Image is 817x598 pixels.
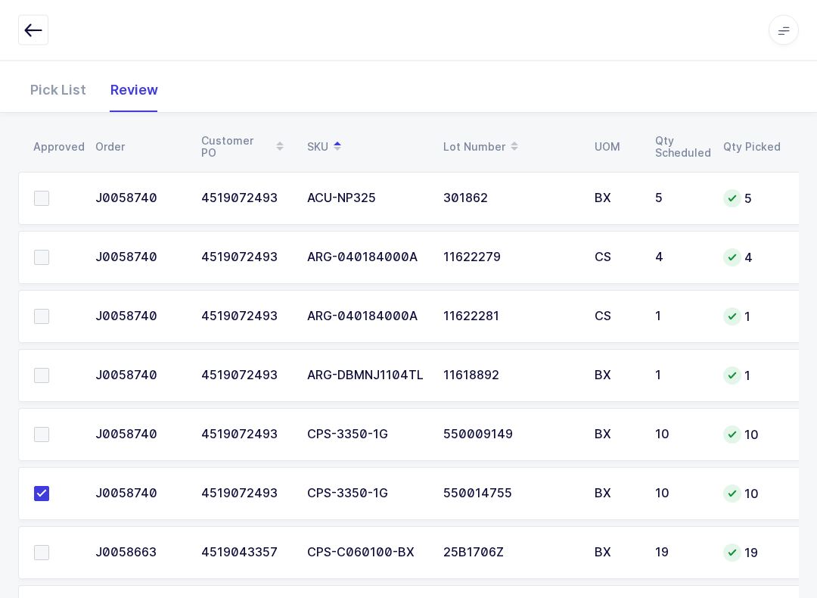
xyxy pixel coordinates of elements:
[723,249,781,267] div: 4
[98,69,170,113] div: Review
[95,428,183,442] div: J0058740
[95,487,183,501] div: J0058740
[201,547,289,560] div: 4519043357
[18,69,98,113] div: Pick List
[655,251,705,265] div: 4
[655,547,705,560] div: 19
[95,251,183,265] div: J0058740
[595,310,637,324] div: CS
[655,310,705,324] div: 1
[307,310,425,324] div: ARG-040184000A
[595,142,637,154] div: UOM
[723,544,781,562] div: 19
[655,428,705,442] div: 10
[595,192,637,206] div: BX
[201,192,289,206] div: 4519072493
[201,369,289,383] div: 4519072493
[655,192,705,206] div: 5
[443,192,576,206] div: 301862
[201,428,289,442] div: 4519072493
[655,135,705,160] div: Qty Scheduled
[443,310,576,324] div: 11622281
[307,428,425,442] div: CPS-3350-1G
[201,251,289,265] div: 4519072493
[95,192,183,206] div: J0058740
[723,190,781,208] div: 5
[307,135,425,160] div: SKU
[307,251,425,265] div: ARG-040184000A
[595,369,637,383] div: BX
[443,547,576,560] div: 25B1706Z
[307,369,425,383] div: ARG-DBMNJ1104TL
[95,547,183,560] div: J0058663
[443,369,576,383] div: 11618892
[307,192,425,206] div: ACU-NP325
[95,369,183,383] div: J0058740
[595,487,637,501] div: BX
[201,135,289,160] div: Customer PO
[723,426,781,444] div: 10
[723,367,781,385] div: 1
[723,142,781,154] div: Qty Picked
[307,487,425,501] div: CPS-3350-1G
[595,428,637,442] div: BX
[443,135,576,160] div: Lot Number
[595,251,637,265] div: CS
[595,547,637,560] div: BX
[655,369,705,383] div: 1
[443,428,576,442] div: 550009149
[723,485,781,503] div: 10
[95,310,183,324] div: J0058740
[201,487,289,501] div: 4519072493
[201,310,289,324] div: 4519072493
[443,251,576,265] div: 11622279
[95,142,183,154] div: Order
[33,142,77,154] div: Approved
[443,487,576,501] div: 550014755
[307,547,425,560] div: CPS-C060100-BX
[655,487,705,501] div: 10
[723,308,781,326] div: 1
